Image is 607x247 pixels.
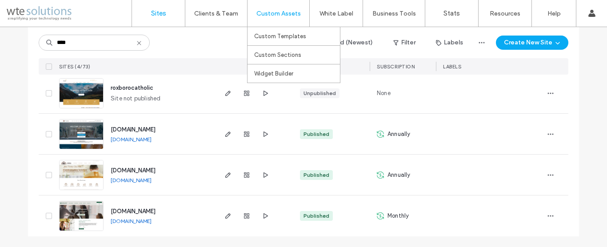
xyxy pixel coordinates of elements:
[254,33,306,40] label: Custom Templates
[111,177,152,183] a: [DOMAIN_NAME]
[387,171,411,179] span: Annually
[256,10,301,17] label: Custom Assets
[20,6,38,14] span: Help
[111,84,153,91] a: roxborocatholic
[384,36,424,50] button: Filter
[254,70,293,77] label: Widget Builder
[111,208,156,215] a: [DOMAIN_NAME]
[490,10,520,17] label: Resources
[151,9,166,17] label: Sites
[111,136,152,143] a: [DOMAIN_NAME]
[303,36,381,50] button: Created (Newest)
[377,89,391,98] span: None
[59,64,90,70] span: SITES (4/73)
[496,36,568,50] button: Create New Site
[387,130,411,139] span: Annually
[303,89,336,97] div: Unpublished
[319,10,353,17] label: White Label
[303,130,329,138] div: Published
[194,10,238,17] label: Clients & Team
[303,212,329,220] div: Published
[547,10,561,17] label: Help
[428,36,471,50] button: Labels
[254,52,301,58] label: Custom Sections
[303,171,329,179] div: Published
[111,126,156,133] a: [DOMAIN_NAME]
[111,167,156,174] a: [DOMAIN_NAME]
[254,46,340,64] a: Custom Sections
[111,94,161,103] span: Site not published
[254,27,340,45] a: Custom Templates
[111,218,152,224] a: [DOMAIN_NAME]
[387,211,409,220] span: Monthly
[254,64,340,83] a: Widget Builder
[443,9,460,17] label: Stats
[443,64,461,70] span: LABELS
[372,10,416,17] label: Business Tools
[377,64,415,70] span: SUBSCRIPTION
